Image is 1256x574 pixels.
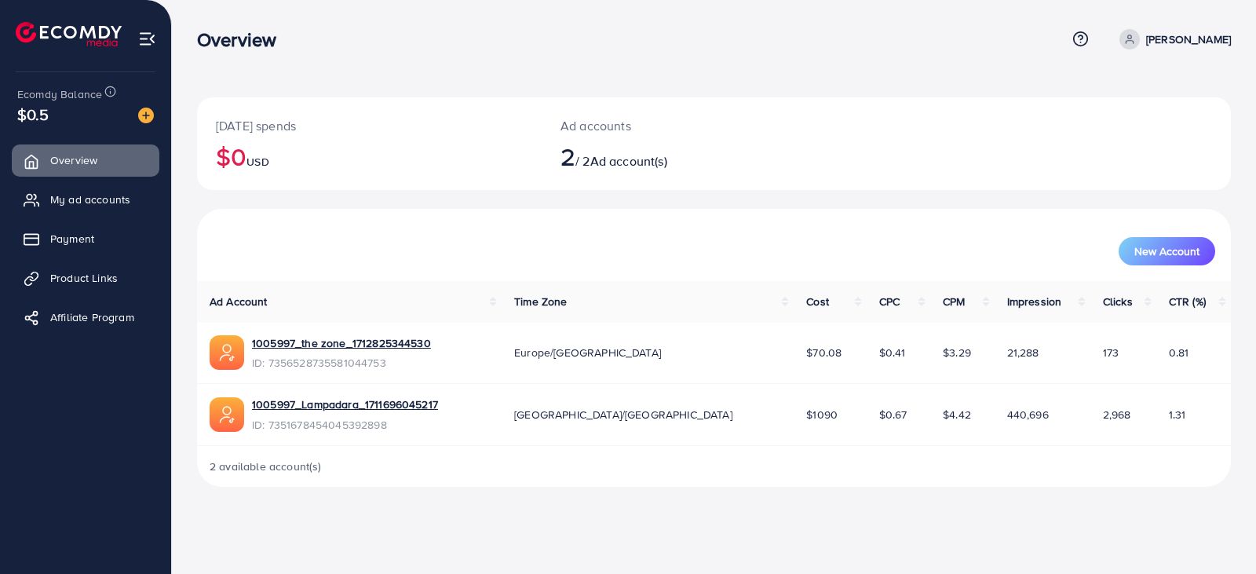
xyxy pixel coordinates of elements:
span: 173 [1103,345,1119,360]
span: $0.5 [17,103,49,126]
span: 2,968 [1103,407,1131,422]
span: CPC [879,294,900,309]
span: [GEOGRAPHIC_DATA]/[GEOGRAPHIC_DATA] [514,407,732,422]
a: Affiliate Program [12,302,159,333]
span: Clicks [1103,294,1133,309]
span: Ad Account [210,294,268,309]
span: $3.29 [943,345,971,360]
span: $4.42 [943,407,971,422]
span: 2 [560,138,575,174]
span: $0.41 [879,345,906,360]
span: $70.08 [806,345,842,360]
a: Payment [12,223,159,254]
a: [PERSON_NAME] [1113,29,1231,49]
p: Ad accounts [560,116,781,135]
span: Europe/[GEOGRAPHIC_DATA] [514,345,661,360]
span: Affiliate Program [50,309,134,325]
img: logo [16,22,122,46]
span: Ecomdy Balance [17,86,102,102]
img: menu [138,30,156,48]
button: New Account [1119,237,1215,265]
a: My ad accounts [12,184,159,215]
span: 0.81 [1169,345,1189,360]
span: $1090 [806,407,838,422]
h3: Overview [197,28,289,51]
span: 1.31 [1169,407,1186,422]
span: $0.67 [879,407,907,422]
a: Overview [12,144,159,176]
p: [DATE] spends [216,116,523,135]
span: CTR (%) [1169,294,1206,309]
span: New Account [1134,246,1199,257]
h2: $0 [216,141,523,171]
span: Product Links [50,270,118,286]
span: ID: 7356528735581044753 [252,355,431,371]
span: ID: 7351678454045392898 [252,417,438,433]
h2: / 2 [560,141,781,171]
span: Time Zone [514,294,567,309]
span: Ad account(s) [590,152,667,170]
span: My ad accounts [50,192,130,207]
p: [PERSON_NAME] [1146,30,1231,49]
span: 440,696 [1007,407,1049,422]
a: 1005997_the zone_1712825344530 [252,335,431,351]
img: ic-ads-acc.e4c84228.svg [210,335,244,370]
span: CPM [943,294,965,309]
span: USD [246,154,268,170]
span: Impression [1007,294,1062,309]
span: 2 available account(s) [210,459,322,474]
span: Payment [50,231,94,247]
a: Product Links [12,262,159,294]
img: ic-ads-acc.e4c84228.svg [210,397,244,432]
span: 21,288 [1007,345,1039,360]
a: 1005997_Lampadara_1711696045217 [252,397,438,412]
img: image [138,108,154,123]
span: Cost [806,294,829,309]
span: Overview [50,152,97,168]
